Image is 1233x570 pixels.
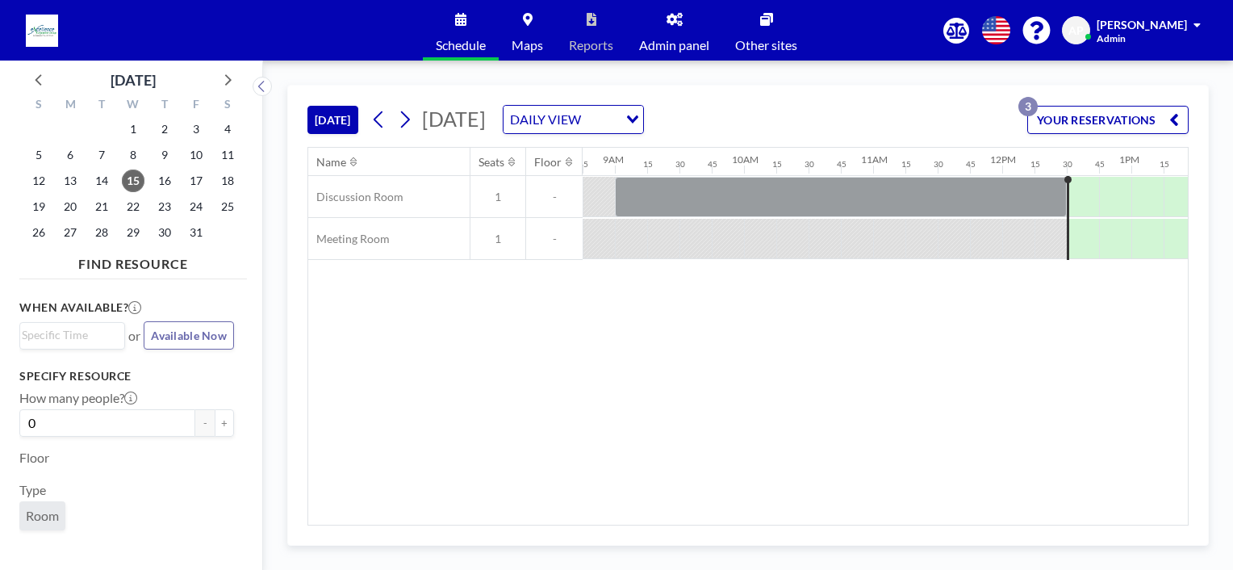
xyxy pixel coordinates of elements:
[643,159,653,170] div: 15
[128,328,140,344] span: or
[185,195,207,218] span: Friday, October 24, 2025
[23,95,55,116] div: S
[153,170,176,192] span: Thursday, October 16, 2025
[732,153,759,166] div: 10AM
[153,221,176,244] span: Thursday, October 30, 2025
[153,118,176,140] span: Thursday, October 2, 2025
[185,170,207,192] span: Friday, October 17, 2025
[211,95,243,116] div: S
[837,159,846,170] div: 45
[966,159,976,170] div: 45
[153,144,176,166] span: Thursday, October 9, 2025
[111,69,156,91] div: [DATE]
[1018,97,1038,116] p: 3
[19,482,46,498] label: Type
[308,232,390,246] span: Meeting Room
[55,95,86,116] div: M
[534,155,562,170] div: Floor
[675,159,685,170] div: 30
[90,144,113,166] span: Tuesday, October 7, 2025
[59,144,82,166] span: Monday, October 6, 2025
[1068,23,1084,38] span: AP
[470,232,525,246] span: 1
[122,195,144,218] span: Wednesday, October 22, 2025
[90,221,113,244] span: Tuesday, October 28, 2025
[735,39,797,52] span: Other sites
[1119,153,1139,166] div: 1PM
[1160,159,1169,170] div: 15
[512,39,543,52] span: Maps
[118,95,149,116] div: W
[639,39,709,52] span: Admin panel
[1097,18,1187,31] span: [PERSON_NAME]
[122,118,144,140] span: Wednesday, October 1, 2025
[901,159,911,170] div: 15
[569,39,613,52] span: Reports
[180,95,211,116] div: F
[27,195,50,218] span: Sunday, October 19, 2025
[470,190,525,204] span: 1
[148,95,180,116] div: T
[1030,159,1040,170] div: 15
[27,144,50,166] span: Sunday, October 5, 2025
[122,170,144,192] span: Wednesday, October 15, 2025
[27,170,50,192] span: Sunday, October 12, 2025
[805,159,814,170] div: 30
[1097,32,1126,44] span: Admin
[90,170,113,192] span: Tuesday, October 14, 2025
[479,155,504,170] div: Seats
[307,106,358,134] button: [DATE]
[185,118,207,140] span: Friday, October 3, 2025
[586,109,616,130] input: Search for option
[20,323,124,347] div: Search for option
[861,153,888,166] div: 11AM
[59,221,82,244] span: Monday, October 27, 2025
[19,390,137,406] label: How many people?
[216,195,239,218] span: Saturday, October 25, 2025
[1027,106,1189,134] button: YOUR RESERVATIONS3
[934,159,943,170] div: 30
[90,195,113,218] span: Tuesday, October 21, 2025
[26,15,58,47] img: organization-logo
[772,159,782,170] div: 15
[308,190,403,204] span: Discussion Room
[185,144,207,166] span: Friday, October 10, 2025
[990,153,1016,166] div: 12PM
[19,450,49,466] label: Floor
[216,144,239,166] span: Saturday, October 11, 2025
[216,118,239,140] span: Saturday, October 4, 2025
[27,221,50,244] span: Sunday, October 26, 2025
[316,155,346,170] div: Name
[144,321,234,350] button: Available Now
[185,221,207,244] span: Friday, October 31, 2025
[153,195,176,218] span: Thursday, October 23, 2025
[151,329,227,342] span: Available Now
[19,249,247,272] h4: FIND RESOURCE
[579,159,588,170] div: 45
[603,153,624,166] div: 9AM
[504,106,643,133] div: Search for option
[122,144,144,166] span: Wednesday, October 8, 2025
[215,409,234,437] button: +
[19,369,234,383] h3: Specify resource
[1095,159,1105,170] div: 45
[526,190,583,204] span: -
[422,107,486,131] span: [DATE]
[436,39,486,52] span: Schedule
[216,170,239,192] span: Saturday, October 18, 2025
[195,409,215,437] button: -
[526,232,583,246] span: -
[507,109,584,130] span: DAILY VIEW
[26,508,59,523] span: Room
[22,326,115,344] input: Search for option
[1063,159,1072,170] div: 30
[59,170,82,192] span: Monday, October 13, 2025
[59,195,82,218] span: Monday, October 20, 2025
[708,159,717,170] div: 45
[122,221,144,244] span: Wednesday, October 29, 2025
[86,95,118,116] div: T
